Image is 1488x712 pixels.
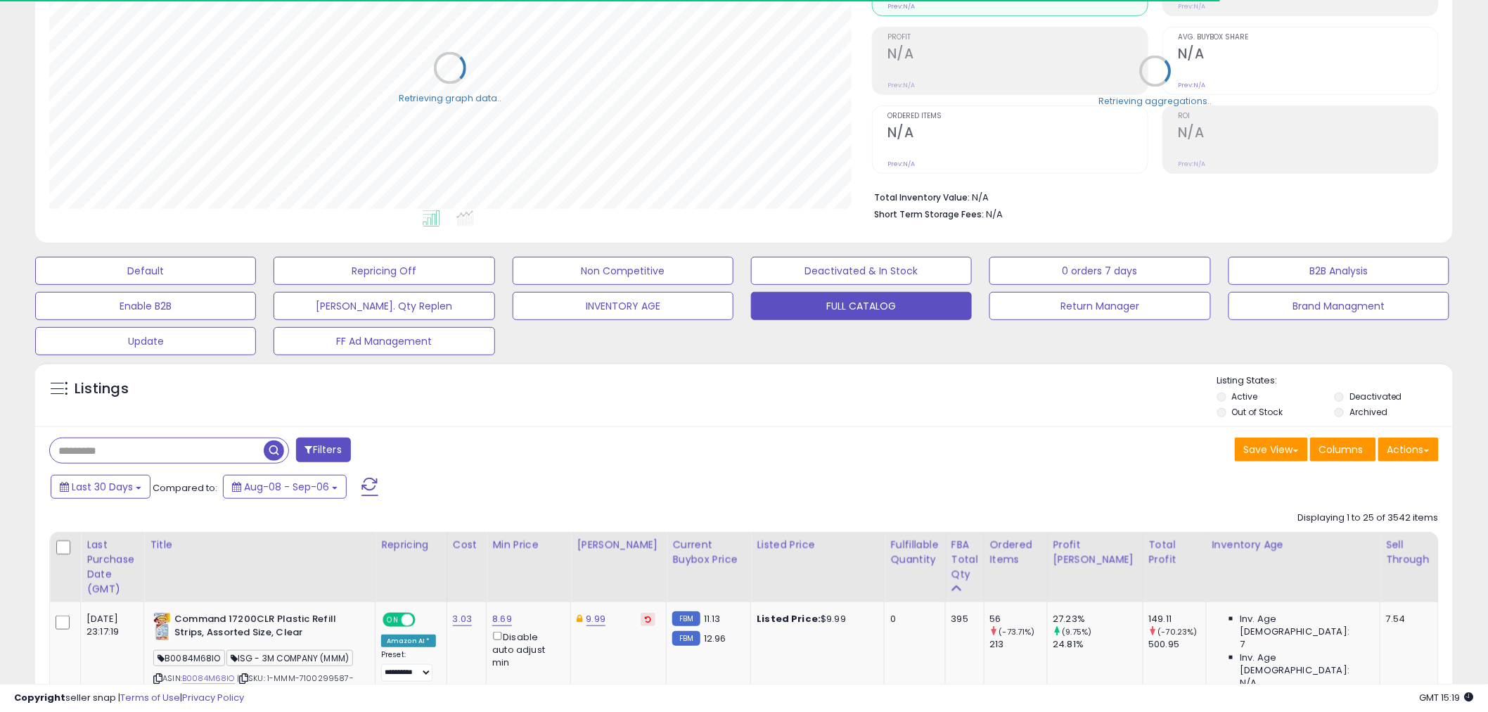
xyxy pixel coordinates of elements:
[951,538,978,582] div: FBA Total Qty
[513,292,733,320] button: INVENTORY AGE
[274,292,494,320] button: [PERSON_NAME]. Qty Replen
[1420,691,1474,704] span: 2025-10-7 15:19 GMT
[492,612,512,626] a: 8.69
[86,613,133,638] div: [DATE] 23:17:19
[989,257,1210,285] button: 0 orders 7 days
[751,257,972,285] button: Deactivated & In Stock
[384,614,402,626] span: ON
[890,538,939,567] div: Fulfillable Quantity
[72,480,133,494] span: Last 30 Days
[1099,95,1212,108] div: Retrieving aggregations..
[1053,538,1137,567] div: Profit [PERSON_NAME]
[672,538,745,567] div: Current Buybox Price
[751,292,972,320] button: FULL CATALOG
[75,379,129,399] h5: Listings
[1149,638,1206,651] div: 500.95
[174,613,345,642] b: Command 17200CLR Plastic Refill Strips, Assorted Size, Clear
[150,538,369,552] div: Title
[1053,613,1143,625] div: 27.23%
[1319,443,1364,457] span: Columns
[153,613,171,641] img: 41Iolf9mQAL._SL40_.jpg
[226,650,353,666] span: ISG - 3M COMPANY (MMM)
[1240,638,1245,651] span: 7
[1386,613,1428,625] div: 7.54
[51,475,150,499] button: Last 30 Days
[672,611,700,626] small: FBM
[14,692,244,705] div: seller snap | |
[989,292,1210,320] button: Return Manager
[381,635,436,647] div: Amazon AI *
[1235,438,1308,462] button: Save View
[274,257,494,285] button: Repricing Off
[1298,511,1439,525] div: Displaying 1 to 25 of 3542 items
[35,257,256,285] button: Default
[296,438,351,462] button: Filters
[35,327,256,355] button: Update
[399,92,501,105] div: Retrieving graph data..
[990,613,1047,625] div: 56
[1378,438,1439,462] button: Actions
[1149,613,1206,625] div: 149.11
[1240,677,1257,689] span: N/A
[1240,613,1369,638] span: Inv. Age [DEMOGRAPHIC_DATA]:
[1149,538,1200,567] div: Total Profit
[1053,638,1143,651] div: 24.81%
[1232,390,1258,402] label: Active
[453,612,473,626] a: 3.03
[1217,374,1453,388] p: Listing States:
[586,612,606,626] a: 9.99
[1158,626,1198,637] small: (-70.23%)
[990,638,1047,651] div: 213
[244,480,329,494] span: Aug-08 - Sep-06
[757,612,821,625] b: Listed Price:
[1349,390,1402,402] label: Deactivated
[951,613,973,625] div: 395
[453,538,481,552] div: Cost
[14,691,65,704] strong: Copyright
[223,475,347,499] button: Aug-08 - Sep-06
[577,538,660,552] div: [PERSON_NAME]
[86,538,138,597] div: Last Purchase Date (GMT)
[1229,292,1449,320] button: Brand Managment
[1229,257,1449,285] button: B2B Analysis
[890,613,934,625] div: 0
[153,673,354,694] span: | SKU: 1-MMM-7100299587-3.03
[1349,406,1387,418] label: Archived
[381,538,441,552] div: Repricing
[990,538,1041,567] div: Ordered Items
[704,612,721,625] span: 11.13
[672,631,700,646] small: FBM
[153,481,217,495] span: Compared to:
[513,257,733,285] button: Non Competitive
[381,650,436,682] div: Preset:
[757,538,878,552] div: Listed Price
[35,292,256,320] button: Enable B2B
[1310,438,1376,462] button: Columns
[999,626,1035,637] small: (-73.71%)
[1212,538,1374,552] div: Inventory Age
[1240,651,1369,677] span: Inv. Age [DEMOGRAPHIC_DATA]:
[182,691,244,704] a: Privacy Policy
[757,613,873,625] div: $9.99
[413,614,436,626] span: OFF
[492,629,560,669] div: Disable auto adjust min
[492,538,565,552] div: Min Price
[1232,406,1283,418] label: Out of Stock
[153,650,225,666] span: B0084M68IO
[274,327,494,355] button: FF Ad Management
[704,632,726,645] span: 12.96
[120,691,180,704] a: Terms of Use
[1063,626,1092,637] small: (9.75%)
[1386,538,1432,567] div: Sell Through
[182,673,235,685] a: B0084M68IO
